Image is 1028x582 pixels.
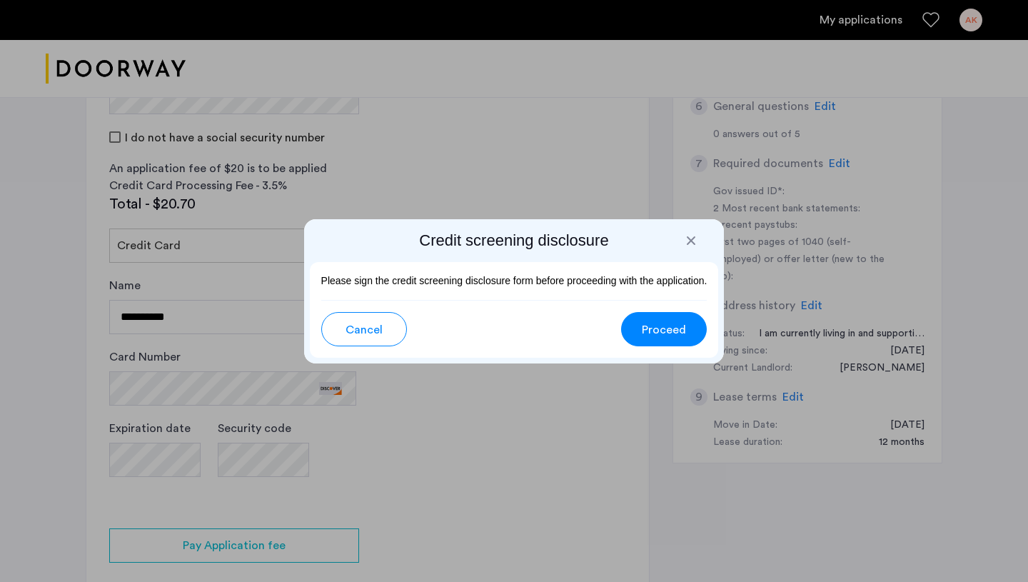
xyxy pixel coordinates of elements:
[621,312,707,346] button: button
[346,321,383,338] span: Cancel
[642,321,686,338] span: Proceed
[321,312,407,346] button: button
[321,274,707,289] p: Please sign the credit screening disclosure form before proceeding with the application.
[310,231,719,251] h2: Credit screening disclosure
